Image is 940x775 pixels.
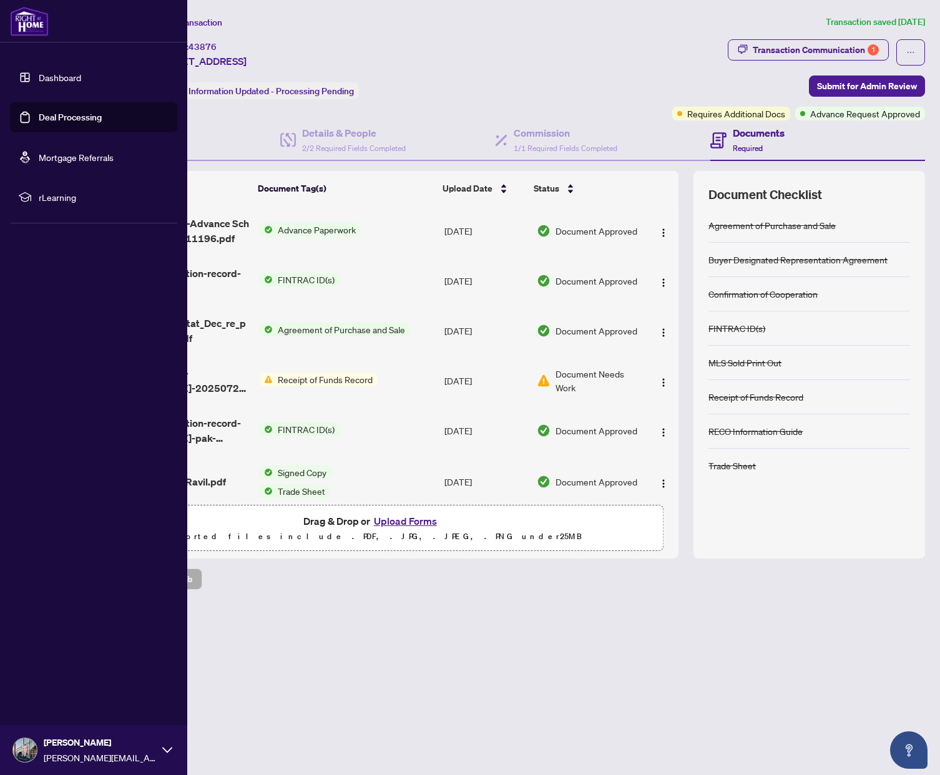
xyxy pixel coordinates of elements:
img: Logo [658,427,668,437]
span: Drag & Drop orUpload FormsSupported files include .PDF, .JPG, .JPEG, .PNG under25MB [81,505,663,552]
h4: Commission [514,125,617,140]
th: Document Tag(s) [253,171,438,206]
div: 1 [868,44,879,56]
button: Upload Forms [370,513,441,529]
img: Status Icon [259,373,273,386]
span: Status [534,182,559,195]
a: Dashboard [39,72,81,83]
img: Status Icon [259,273,273,286]
img: Status Icon [259,484,273,498]
span: Required [733,144,763,153]
div: MLS Sold Print Out [708,356,781,369]
img: Status Icon [259,223,273,236]
td: [DATE] [439,206,531,256]
button: Logo [654,321,673,341]
div: Buyer Designated Representation Agreement [708,253,888,266]
span: 43876 [188,41,217,52]
span: Advance Paperwork [273,223,361,236]
h4: Details & People [302,125,406,140]
img: Document Status [537,274,551,288]
button: Logo [654,221,673,241]
button: Logo [654,371,673,391]
span: FINTRAC ID(s) [273,273,340,286]
span: 1/1 Required Fields Completed [514,144,617,153]
div: Agreement of Purchase and Sale [708,218,836,232]
td: [DATE] [439,306,531,356]
span: Submit for Admin Review [817,76,917,96]
div: Receipt of Funds Record [708,390,803,404]
button: Status IconFINTRAC ID(s) [259,273,340,286]
span: ellipsis [906,48,915,57]
div: Status: [155,82,359,99]
div: FINTRAC ID(s) [708,321,765,335]
th: Status [529,171,643,206]
span: 2/2 Required Fields Completed [302,144,406,153]
img: Document Status [537,224,551,238]
span: Document Approved [556,424,637,437]
span: [PERSON_NAME] [44,736,156,749]
span: Receipt of Funds Record [273,373,378,386]
button: Transaction Communication1 [728,39,889,61]
span: [PERSON_NAME][EMAIL_ADDRESS][PERSON_NAME][DOMAIN_NAME] [44,751,156,764]
span: Document Approved [556,274,637,288]
td: [DATE] [439,256,531,306]
img: Logo [658,228,668,238]
span: Requires Additional Docs [687,107,785,120]
span: [STREET_ADDRESS] [155,54,247,69]
span: Trade Sheet [273,484,330,498]
button: Logo [654,271,673,291]
img: Status Icon [259,465,273,479]
span: Document Approved [556,324,637,338]
img: Document Status [537,475,551,489]
img: Logo [658,479,668,489]
button: Logo [654,421,673,441]
img: Document Status [537,374,551,387]
th: Upload Date [438,171,529,206]
button: Status IconAdvance Paperwork [259,223,361,236]
button: Status IconAgreement of Purchase and Sale [259,323,410,336]
td: [DATE] [439,356,531,406]
img: Status Icon [259,422,273,436]
button: Status IconFINTRAC ID(s) [259,422,340,436]
button: Open asap [890,731,928,769]
button: Status IconReceipt of Funds Record [259,373,378,386]
td: [DATE] [439,406,531,456]
div: Confirmation of Cooperation [708,287,818,301]
img: Logo [658,378,668,387]
div: RECO Information Guide [708,424,803,438]
td: [DATE] [439,456,531,508]
img: logo [10,6,49,36]
a: Mortgage Referrals [39,152,114,163]
span: Agreement of Purchase and Sale [273,323,410,336]
img: Logo [658,278,668,288]
div: Transaction Communication [753,40,879,60]
span: Document Needs Work [556,367,642,394]
h4: Documents [733,125,785,140]
span: Advance Request Approved [810,107,920,120]
img: Profile Icon [13,738,37,762]
img: Status Icon [259,323,273,336]
span: Upload Date [443,182,492,195]
span: Drag & Drop or [303,513,441,529]
span: Signed Copy [273,465,331,479]
div: Trade Sheet [708,459,756,472]
button: Status IconSigned CopyStatus IconTrade Sheet [259,465,335,498]
img: Document Status [537,424,551,437]
span: Document Checklist [708,186,822,203]
p: Supported files include .PDF, .JPG, .JPEG, .PNG under 25 MB [88,529,655,544]
span: Information Updated - Processing Pending [188,85,354,97]
span: FINTRAC ID(s) [273,422,340,436]
button: Submit for Admin Review [809,76,925,97]
span: View Transaction [155,17,222,28]
span: Document Approved [556,475,637,489]
article: Transaction saved [DATE] [826,15,925,29]
span: rLearning [39,190,169,204]
img: Logo [658,328,668,338]
span: Document Approved [556,224,637,238]
a: Deal Processing [39,112,102,123]
img: Document Status [537,324,551,338]
button: Logo [654,472,673,492]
